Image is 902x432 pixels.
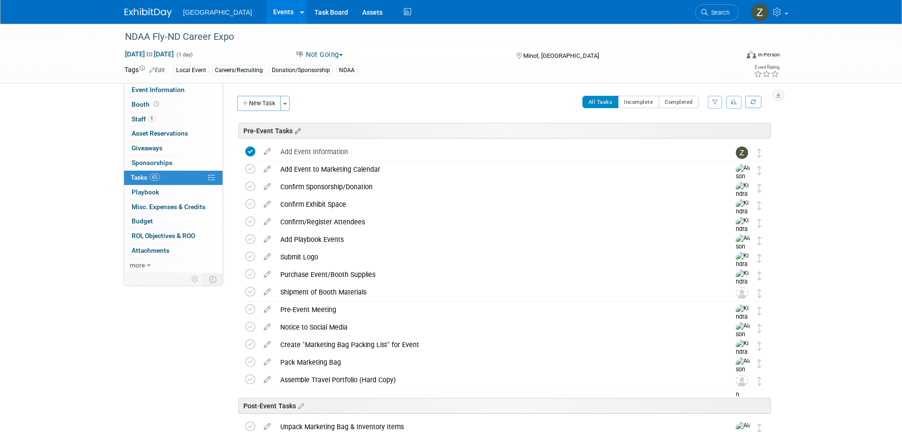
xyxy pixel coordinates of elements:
[124,156,223,170] a: Sponsorships
[523,52,599,59] span: Minot, [GEOGRAPHIC_DATA]
[124,185,223,200] a: Playbook
[758,51,780,58] div: In-Person
[259,165,276,174] a: edit
[276,231,717,248] div: Add Playbook Events
[237,96,281,111] button: New Task
[736,304,750,338] img: Kindra Mahler
[736,164,750,206] img: Alison Guttormson
[124,127,223,141] a: Asset Reservations
[683,49,780,64] div: Event Format
[745,96,761,108] a: Refresh
[259,323,276,331] a: edit
[259,340,276,349] a: edit
[757,148,762,157] i: Move task
[276,302,717,318] div: Pre-Event Meeting
[708,9,730,16] span: Search
[132,247,170,254] span: Attachments
[276,319,717,335] div: Notice to Social Media
[276,144,717,160] div: Add Event Information
[736,287,748,299] img: Unassigned
[125,50,174,58] span: [DATE] [DATE]
[125,65,165,76] td: Tags
[276,372,717,388] div: Assemble Travel Portfolio (Hard Copy)
[259,218,276,226] a: edit
[757,289,762,298] i: Move task
[203,273,223,285] td: Toggle Event Tabs
[659,96,699,108] button: Completed
[124,200,223,214] a: Misc. Expenses & Credits
[132,203,205,211] span: Misc. Expenses & Credits
[736,199,750,233] img: Kindra Mahler
[132,217,153,225] span: Budget
[148,115,155,122] span: 1
[757,306,762,315] i: Move task
[276,284,717,300] div: Shipment of Booth Materials
[238,398,771,414] div: Post-Event Tasks
[124,214,223,229] a: Budget
[757,184,762,193] i: Move task
[336,65,357,75] div: NDAA
[130,261,145,269] span: more
[736,322,750,364] img: Alison Guttormson
[276,179,717,195] div: Confirm Sponsorship/Donation
[269,65,333,75] div: Donation/Sponsorship
[259,253,276,261] a: edit
[276,214,717,230] div: Confirm/Register Attendees
[152,101,161,108] span: Booth not reserved yet
[124,83,223,97] a: Event Information
[747,51,756,58] img: Format-Inperson.png
[132,159,172,166] span: Sponsorships
[124,244,223,258] a: Attachments
[757,254,762,263] i: Move task
[131,174,160,181] span: Tasks
[757,201,762,210] i: Move task
[754,65,779,70] div: Event Rating
[124,98,223,112] a: Booth
[259,305,276,314] a: edit
[293,126,301,135] a: Edit sections
[132,129,188,137] span: Asset Reservations
[238,123,771,138] div: Pre-Event Tasks
[276,161,717,177] div: Add Event to Marketing Calendar
[212,65,266,75] div: Careers/Recruiting
[132,101,161,108] span: Booth
[132,188,159,196] span: Playbook
[736,252,750,285] img: Kindra Mahler
[259,423,276,431] a: edit
[292,50,347,60] button: Not Going
[276,354,717,370] div: Pack Marketing Bag
[124,229,223,243] a: ROI, Objectives & ROO
[736,357,750,399] img: Alison Guttormson
[582,96,619,108] button: All Tasks
[757,219,762,228] i: Move task
[757,271,762,280] i: Move task
[276,337,717,353] div: Create "Marketing Bag Packing List" for Event
[125,8,172,18] img: ExhibitDay
[124,171,223,185] a: Tasks6%
[736,182,750,215] img: Kindra Mahler
[276,249,717,265] div: Submit Logo
[736,340,750,373] img: Kindra Mahler
[132,115,155,123] span: Staff
[259,235,276,244] a: edit
[757,341,762,350] i: Move task
[736,269,750,303] img: Kindra Mahler
[122,28,724,46] div: NDAA Fly-ND Career Expo
[124,112,223,127] a: Staff1
[259,147,276,156] a: edit
[132,86,185,93] span: Event Information
[183,9,252,16] span: [GEOGRAPHIC_DATA]
[736,147,748,159] img: Zoe Graham
[132,232,195,239] span: ROI, Objectives & ROO
[176,52,193,58] span: (1 day)
[132,144,162,152] span: Giveaways
[259,358,276,367] a: edit
[757,359,762,368] i: Move task
[173,65,209,75] div: Local Event
[276,267,717,283] div: Purchase Event/Booth Supplies
[124,141,223,156] a: Giveaways
[757,236,762,245] i: Move task
[259,183,276,191] a: edit
[187,273,204,285] td: Personalize Event Tab Strip
[124,258,223,273] a: more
